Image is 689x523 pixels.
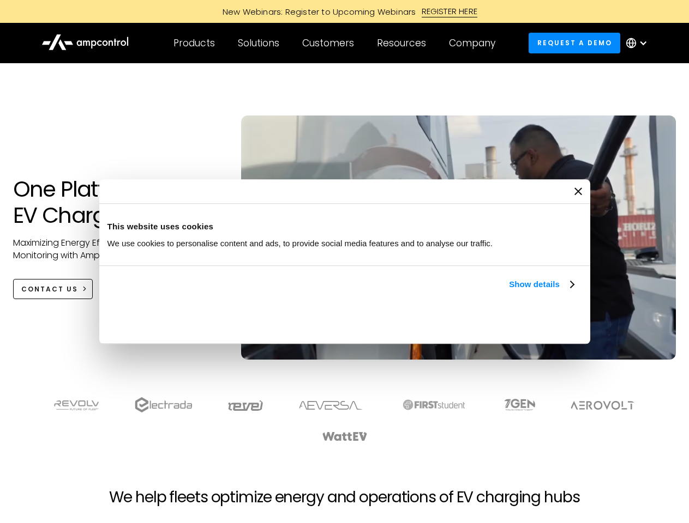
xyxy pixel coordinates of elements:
div: This website uses cookies [107,220,582,233]
div: Resources [377,37,426,49]
button: Okay [421,303,578,335]
div: Products [173,37,215,49]
h1: One Platform for EV Charging Hubs [13,176,220,228]
img: Aerovolt Logo [570,401,635,410]
div: Solutions [238,37,279,49]
div: Customers [302,37,354,49]
button: Close banner [574,187,582,195]
div: Company [449,37,495,49]
p: Maximizing Energy Efficiency, Uptime, and 24/7 Monitoring with Ampcontrol Solutions [13,237,220,261]
h2: We help fleets optimize energy and operations of EV charging hubs [109,488,579,507]
a: New Webinars: Register to Upcoming WebinarsREGISTER HERE [99,5,590,17]
img: WattEV logo [322,432,368,441]
span: We use cookies to personalise content and ads, to provide social media features and to analyse ou... [107,239,493,248]
div: New Webinars: Register to Upcoming Webinars [212,6,422,17]
a: Request a demo [529,33,620,53]
a: Show details [509,278,573,291]
div: REGISTER HERE [422,5,478,17]
a: CONTACT US [13,279,93,299]
div: CONTACT US [21,284,78,294]
img: electrada logo [135,397,192,412]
